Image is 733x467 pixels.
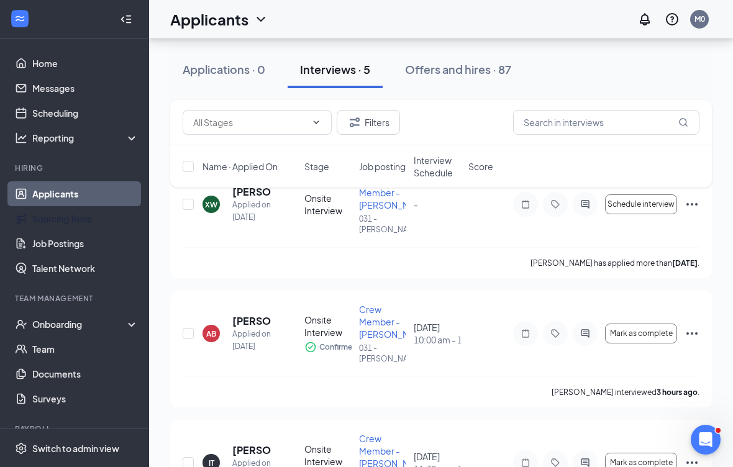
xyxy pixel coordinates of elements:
span: Schedule interview [608,200,675,209]
svg: MagnifyingGlass [678,117,688,127]
svg: QuestionInfo [665,12,680,27]
span: Confirmed [319,341,357,353]
svg: Settings [15,442,27,455]
div: Reporting [32,132,139,144]
a: Documents [32,361,139,386]
div: Onsite Interview [304,192,352,217]
svg: Tag [548,329,563,338]
svg: Note [518,329,533,338]
div: Applications · 0 [183,61,265,77]
button: Mark as complete [605,324,677,343]
a: Surveys [32,386,139,411]
div: Switch to admin view [32,442,119,455]
div: AB [206,329,216,339]
svg: ChevronDown [253,12,268,27]
h1: Applicants [170,9,248,30]
svg: ActiveChat [578,329,593,338]
button: Filter Filters [337,110,400,135]
button: Schedule interview [605,194,677,214]
p: 031 - [PERSON_NAME]. [359,343,406,364]
span: Job posting [359,160,406,173]
span: Interview Schedule [414,154,461,179]
a: Applicants [32,181,139,206]
svg: Analysis [15,132,27,144]
iframe: Intercom live chat [691,425,721,455]
a: Messages [32,76,139,101]
svg: UserCheck [15,318,27,330]
div: [DATE] [414,321,461,346]
a: Team [32,337,139,361]
div: Applied on [DATE] [232,199,271,224]
p: 031 - [PERSON_NAME]. [359,214,406,235]
div: Hiring [15,163,136,173]
span: Name · Applied On [203,160,278,173]
div: M0 [694,14,705,24]
h5: [PERSON_NAME] [232,314,271,328]
a: Job Postings [32,231,139,256]
span: - [414,199,418,210]
div: Interviews · 5 [300,61,370,77]
b: 3 hours ago [657,388,698,397]
div: Applied on [DATE] [232,328,271,353]
input: Search in interviews [513,110,699,135]
div: Team Management [15,293,136,304]
svg: Collapse [120,13,132,25]
p: [PERSON_NAME] interviewed . [552,387,699,397]
svg: WorkstreamLogo [14,12,26,25]
svg: Notifications [637,12,652,27]
input: All Stages [193,116,306,129]
span: Mark as complete [610,458,673,467]
svg: Tag [548,199,563,209]
div: Onsite Interview [304,314,352,338]
span: Stage [304,160,329,173]
svg: Note [518,199,533,209]
a: Sourcing Tools [32,206,139,231]
svg: ActiveChat [578,199,593,209]
span: Mark as complete [610,329,673,338]
svg: Filter [347,115,362,130]
svg: CheckmarkCircle [304,341,317,353]
svg: ChevronDown [311,117,321,127]
div: XW [205,199,217,210]
a: Talent Network [32,256,139,281]
div: Payroll [15,424,136,434]
p: [PERSON_NAME] has applied more than . [530,258,699,268]
svg: Ellipses [685,326,699,341]
svg: Ellipses [685,197,699,212]
a: Home [32,51,139,76]
span: Crew Member - [PERSON_NAME]. [359,304,432,340]
span: Score [468,160,493,173]
div: Onboarding [32,318,128,330]
span: 10:00 am - 10:30 am [414,333,461,346]
a: Scheduling [32,101,139,125]
h5: [PERSON_NAME] [232,443,271,457]
b: [DATE] [672,258,698,268]
div: Offers and hires · 87 [405,61,511,77]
